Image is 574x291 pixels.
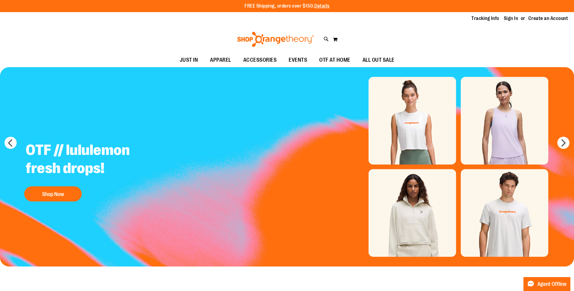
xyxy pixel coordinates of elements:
h2: OTF // lululemon fresh drops! [21,136,172,183]
span: EVENTS [289,53,307,67]
span: JUST IN [180,53,198,67]
span: APPAREL [210,53,231,67]
img: Shop Orangetheory [236,32,315,47]
span: Agent Offline [537,281,566,287]
a: Sign In [504,15,518,22]
button: next [557,137,569,149]
p: FREE Shipping, orders over $150. [244,3,330,10]
a: OTF // lululemon fresh drops! Shop Now [21,136,172,204]
a: Details [314,3,330,9]
a: Create an Account [528,15,568,22]
a: Tracking Info [471,15,499,22]
span: ACCESSORIES [243,53,277,67]
span: ALL OUT SALE [362,53,395,67]
button: Agent Offline [523,277,570,291]
button: Shop Now [24,186,82,201]
span: OTF AT HOME [319,53,350,67]
button: prev [5,137,17,149]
